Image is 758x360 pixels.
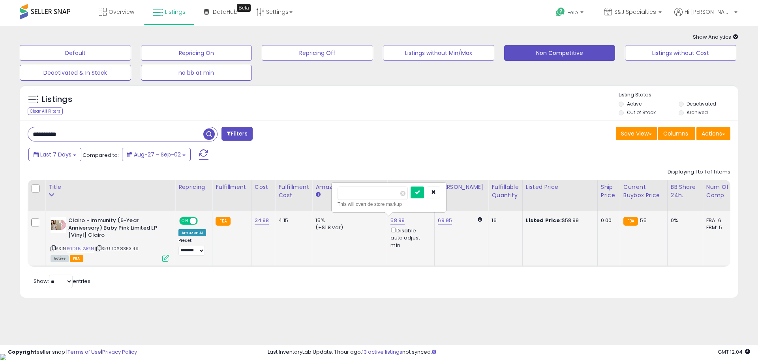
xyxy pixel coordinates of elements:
[526,217,591,224] div: $58.99
[178,238,206,256] div: Preset:
[625,45,736,61] button: Listings without Cost
[623,217,638,226] small: FBA
[141,65,252,81] button: no bb at min
[438,217,452,224] a: 69.95
[122,148,191,161] button: Aug-27 - Sep-02
[668,168,730,176] div: Displaying 1 to 1 of 1 items
[362,348,402,356] a: 13 active listings
[526,183,594,191] div: Listed Price
[614,8,656,16] span: S&J Specialties
[197,218,209,224] span: OFF
[663,130,688,138] span: Columns
[687,109,708,116] label: Archived
[237,4,251,12] div: Tooltip anchor
[180,218,190,224] span: ON
[438,183,485,191] div: [PERSON_NAME]
[383,45,494,61] button: Listings without Min/Max
[567,9,578,16] span: Help
[315,224,381,231] div: (+$1.8 var)
[28,107,63,115] div: Clear All Filters
[68,217,164,241] b: Clairo - Immunity (5-Year Anniversary) Baby Pink Limited LP [Vinyl] Clairo
[8,349,137,356] div: seller snap | |
[706,217,732,224] div: FBA: 6
[390,226,428,249] div: Disable auto adjust min
[68,348,101,356] a: Terms of Use
[390,217,405,224] a: 58.99
[492,217,516,224] div: 16
[213,8,238,16] span: DataHub
[221,127,252,141] button: Filters
[526,217,562,224] b: Listed Price:
[141,45,252,61] button: Repricing On
[601,217,614,224] div: 0.00
[619,91,738,99] p: Listing States:
[8,348,37,356] strong: Copyright
[178,229,206,236] div: Amazon AI
[51,217,169,261] div: ASIN:
[165,8,186,16] span: Listings
[315,191,320,198] small: Amazon Fees.
[706,224,732,231] div: FBM: 5
[20,65,131,81] button: Deactivated & In Stock
[338,200,440,208] div: This will override store markup
[42,94,72,105] h5: Listings
[134,151,181,158] span: Aug-27 - Sep-02
[492,183,519,200] div: Fulfillable Quantity
[178,183,209,191] div: Repricing
[28,148,81,161] button: Last 7 Days
[255,183,272,191] div: Cost
[278,183,309,200] div: Fulfillment Cost
[674,8,737,26] a: Hi [PERSON_NAME]
[67,245,94,252] a: B0DL5J2JGN
[83,151,119,159] span: Compared to:
[51,255,69,262] span: All listings currently available for purchase on Amazon
[268,349,750,356] div: Last InventoryLab Update: 1 hour ago, not synced.
[706,183,735,200] div: Num of Comp.
[623,183,664,200] div: Current Buybox Price
[70,255,83,262] span: FBA
[216,183,248,191] div: Fulfillment
[102,348,137,356] a: Privacy Policy
[550,1,591,26] a: Help
[504,45,615,61] button: Non Competitive
[616,127,657,140] button: Save View
[601,183,617,200] div: Ship Price
[555,7,565,17] i: Get Help
[95,245,139,252] span: | SKU: 1068353149
[658,127,695,140] button: Columns
[687,100,716,107] label: Deactivated
[685,8,732,16] span: Hi [PERSON_NAME]
[262,45,373,61] button: Repricing Off
[627,109,656,116] label: Out of Stock
[718,348,750,356] span: 2025-09-12 12:04 GMT
[627,100,642,107] label: Active
[640,217,646,224] span: 55
[51,217,66,233] img: 31YvA5aIYDL._SL40_.jpg
[696,127,730,140] button: Actions
[216,217,230,226] small: FBA
[315,183,384,191] div: Amazon Fees
[34,277,90,285] span: Show: entries
[255,217,269,224] a: 34.98
[693,33,738,41] span: Show Analytics
[109,8,134,16] span: Overview
[671,217,697,224] div: 0%
[20,45,131,61] button: Default
[49,183,172,191] div: Title
[278,217,306,224] div: 4.15
[671,183,700,200] div: BB Share 24h.
[40,151,71,158] span: Last 7 Days
[315,217,381,224] div: 15%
